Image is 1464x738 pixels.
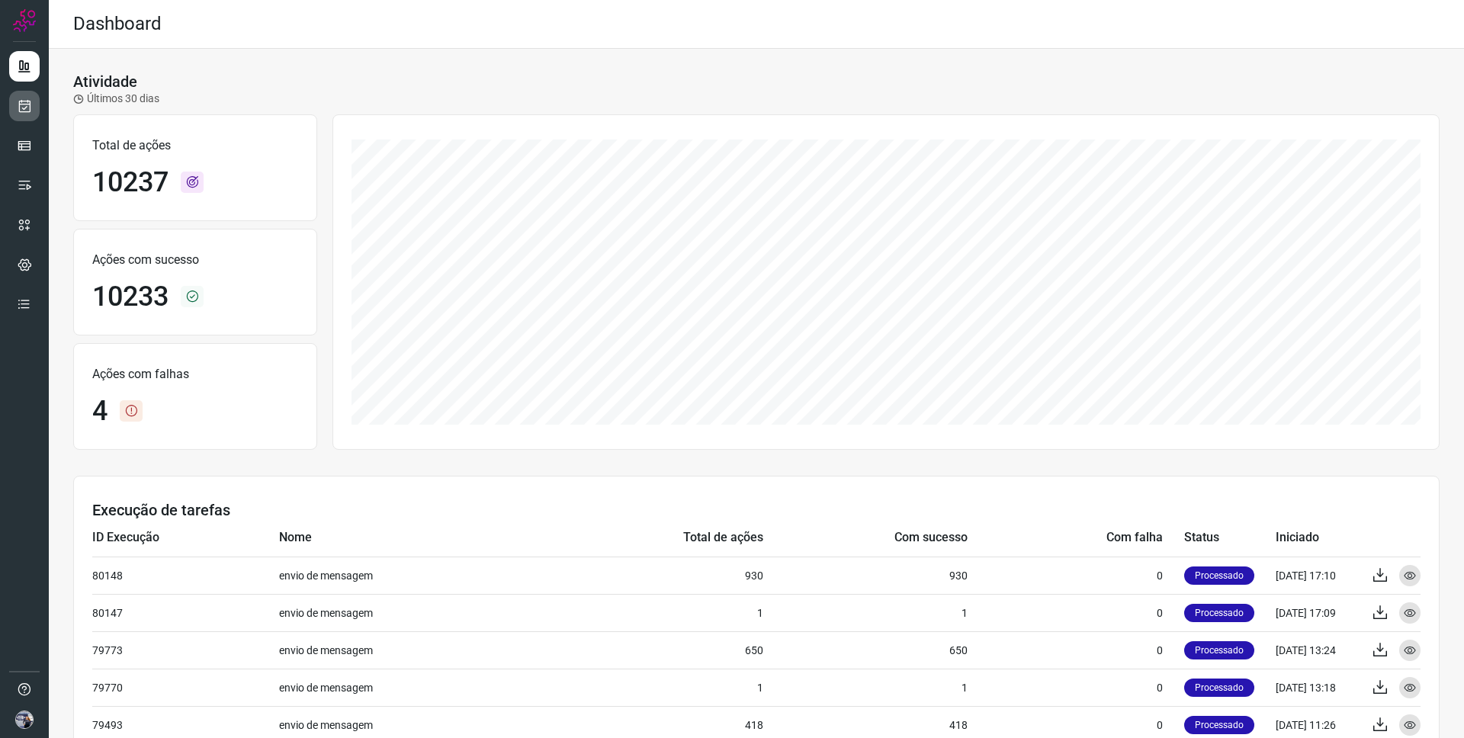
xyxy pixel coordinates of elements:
td: 1 [763,594,967,631]
p: Processado [1184,641,1254,659]
td: 930 [541,557,764,594]
p: Ações com sucesso [92,251,298,269]
td: Total de ações [541,519,764,557]
td: Nome [279,519,541,557]
p: Processado [1184,604,1254,622]
td: Com sucesso [763,519,967,557]
td: 0 [968,631,1184,669]
h1: 10233 [92,281,169,313]
img: Logo [13,9,36,32]
h2: Dashboard [73,13,162,35]
p: Processado [1184,566,1254,585]
td: Com falha [968,519,1184,557]
td: Iniciado [1276,519,1360,557]
td: 0 [968,669,1184,706]
td: envio de mensagem [279,631,541,669]
p: Total de ações [92,136,298,155]
td: [DATE] 13:18 [1276,669,1360,706]
td: 79773 [92,631,279,669]
td: envio de mensagem [279,594,541,631]
td: [DATE] 17:10 [1276,557,1360,594]
td: 1 [763,669,967,706]
td: ID Execução [92,519,279,557]
h1: 4 [92,395,108,428]
td: 650 [763,631,967,669]
h3: Execução de tarefas [92,501,1421,519]
img: f6ca308f3af1934245aa32e6ccda0a1e.jpg [15,711,34,729]
td: 650 [541,631,764,669]
td: 1 [541,594,764,631]
td: 79770 [92,669,279,706]
td: Status [1184,519,1276,557]
td: 80147 [92,594,279,631]
p: Processado [1184,679,1254,697]
h1: 10237 [92,166,169,199]
td: 930 [763,557,967,594]
td: 1 [541,669,764,706]
td: [DATE] 17:09 [1276,594,1360,631]
p: Últimos 30 dias [73,91,159,107]
td: envio de mensagem [279,669,541,706]
p: Processado [1184,716,1254,734]
td: envio de mensagem [279,557,541,594]
p: Ações com falhas [92,365,298,383]
td: 0 [968,557,1184,594]
h3: Atividade [73,72,137,91]
td: 0 [968,594,1184,631]
td: [DATE] 13:24 [1276,631,1360,669]
td: 80148 [92,557,279,594]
